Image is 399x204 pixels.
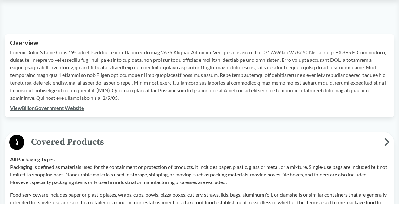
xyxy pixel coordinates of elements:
[10,105,84,111] a: ViewBillonGovernment Website
[7,134,392,150] button: Covered Products
[24,135,384,149] span: Covered Products
[10,48,389,102] p: Loremi Dolor Sitame Cons 195 adi elitseddoe te inc utlaboree do mag 2675 Aliquae Adminim. Ven qui...
[10,156,55,162] strong: All Packaging Types
[10,39,389,47] h2: Overview
[10,163,389,186] p: Packaging is defined as materials used for the containment or protection of products. It includes...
